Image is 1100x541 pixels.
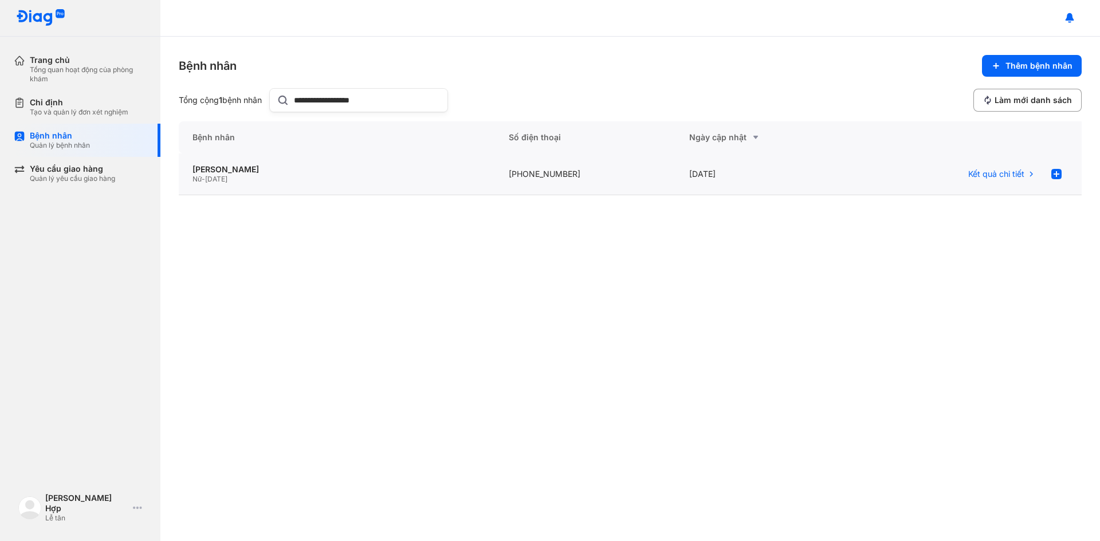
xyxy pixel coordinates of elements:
img: logo [18,496,41,519]
div: Lễ tân [45,514,128,523]
div: Trang chủ [30,55,147,65]
img: logo [16,9,65,27]
button: Thêm bệnh nhân [982,55,1082,77]
span: Kết quả chi tiết [968,169,1024,179]
div: Bệnh nhân [179,58,237,74]
span: 1 [219,95,222,105]
span: Làm mới danh sách [995,95,1072,105]
div: [PERSON_NAME] [192,164,481,175]
div: Tạo và quản lý đơn xét nghiệm [30,108,128,117]
div: Tổng cộng bệnh nhân [179,95,265,105]
button: Làm mới danh sách [973,89,1082,112]
div: [PHONE_NUMBER] [495,153,675,195]
div: Bệnh nhân [30,131,90,141]
div: [PERSON_NAME] Hợp [45,493,128,514]
div: Số điện thoại [495,121,675,153]
span: - [202,175,205,183]
div: Quản lý yêu cầu giao hàng [30,174,115,183]
span: Nữ [192,175,202,183]
div: Yêu cầu giao hàng [30,164,115,174]
div: Bệnh nhân [179,121,495,153]
span: [DATE] [205,175,227,183]
div: Ngày cập nhật [689,131,842,144]
div: Quản lý bệnh nhân [30,141,90,150]
div: Chỉ định [30,97,128,108]
div: Tổng quan hoạt động của phòng khám [30,65,147,84]
span: Thêm bệnh nhân [1005,61,1072,71]
div: [DATE] [675,153,856,195]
